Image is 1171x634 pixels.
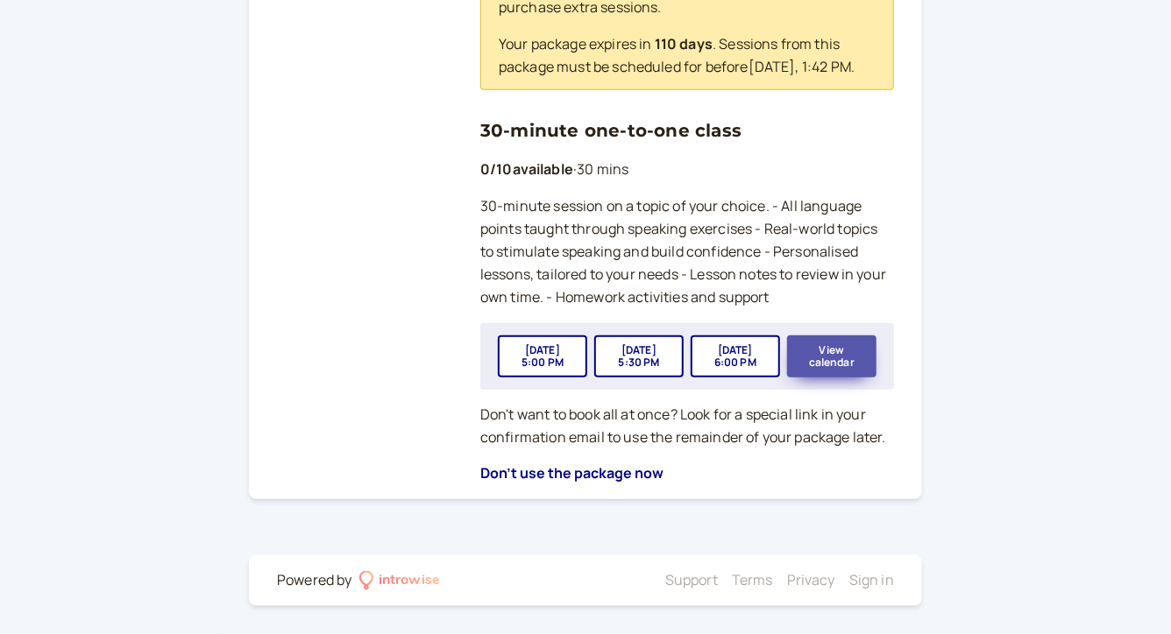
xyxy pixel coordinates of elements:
a: Privacy [787,570,835,589]
a: Terms [732,570,773,589]
a: Sign in [849,570,894,589]
a: Support [665,570,718,589]
h3: 30-minute one-to-one class [480,116,894,144]
p: Don't want to book all at once? Look for a special link in your confirmation email to use the rem... [480,404,894,449]
span: · [573,159,577,179]
button: [DATE]5:30 PM [594,335,684,377]
p: 30 mins [480,158,894,181]
a: introwise [359,569,441,592]
p: Your package expires in . Sessions from this package must be scheduled for before [DATE] , 1:42 PM . [499,33,876,79]
b: 110 days [655,34,713,53]
button: [DATE]6:00 PM [691,335,780,377]
button: View calendar [787,335,876,377]
button: Don't use the package now [480,465,664,481]
p: 30-minute session on a topic of your choice. - All language points taught through speaking exerci... [480,195,894,309]
div: Powered by [277,569,352,592]
div: introwise [379,569,440,592]
b: 0 / 10 available [480,159,573,179]
button: [DATE]5:00 PM [498,335,587,377]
